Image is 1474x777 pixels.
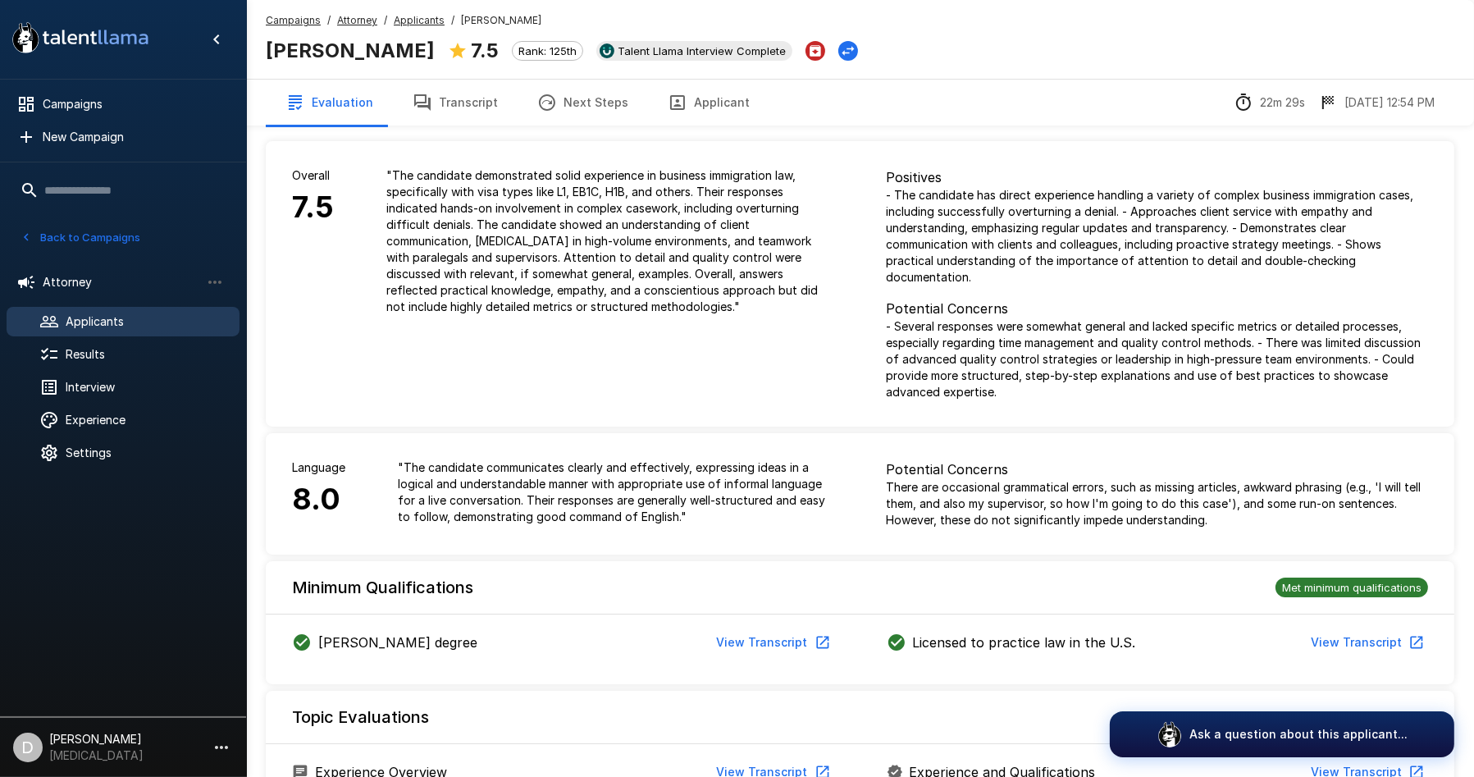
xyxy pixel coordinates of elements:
[600,43,614,58] img: ukg_logo.jpeg
[451,12,454,29] span: /
[393,80,518,126] button: Transcript
[461,12,541,29] span: [PERSON_NAME]
[398,459,834,525] p: " The candidate communicates clearly and effectively, expressing ideas in a logical and understan...
[518,80,648,126] button: Next Steps
[471,39,499,62] b: 7.5
[887,318,1429,400] p: - Several responses were somewhat general and lacked specific metrics or detailed processes, espe...
[596,41,792,61] div: View profile in UKG
[266,39,435,62] b: [PERSON_NAME]
[648,80,769,126] button: Applicant
[887,459,1429,479] p: Potential Concerns
[292,704,429,730] h6: Topic Evaluations
[292,476,345,523] h6: 8.0
[1344,94,1435,111] p: [DATE] 12:54 PM
[384,12,387,29] span: /
[292,459,345,476] p: Language
[1110,711,1454,757] button: Ask a question about this applicant...
[266,14,321,26] u: Campaigns
[710,628,834,658] button: View Transcript
[838,41,858,61] button: Change Stage
[292,184,334,231] h6: 7.5
[887,479,1429,528] p: There are occasional grammatical errors, such as missing articles, awkward phrasing (e.g., 'I wil...
[292,167,334,184] p: Overall
[337,14,377,26] u: Attorney
[513,44,582,57] span: Rank: 125th
[327,12,331,29] span: /
[1318,93,1435,112] div: The date and time when the interview was completed
[1234,93,1305,112] div: The time between starting and completing the interview
[394,14,445,26] u: Applicants
[386,167,834,315] p: " The candidate demonstrated solid experience in business immigration law, specifically with visa...
[887,299,1429,318] p: Potential Concerns
[318,633,477,652] p: [PERSON_NAME] degree
[611,44,792,57] span: Talent Llama Interview Complete
[805,41,825,61] button: Archive Applicant
[1275,581,1428,594] span: Met minimum qualifications
[1189,726,1408,743] p: Ask a question about this applicant...
[913,633,1136,652] p: Licensed to practice law in the U.S.
[266,80,393,126] button: Evaluation
[1304,628,1428,658] button: View Transcript
[1157,721,1183,747] img: logo_glasses@2x.png
[887,187,1429,286] p: - The candidate has direct experience handling a variety of complex business immigration cases, i...
[887,167,1429,187] p: Positives
[1260,94,1305,111] p: 22m 29s
[292,574,473,601] h6: Minimum Qualifications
